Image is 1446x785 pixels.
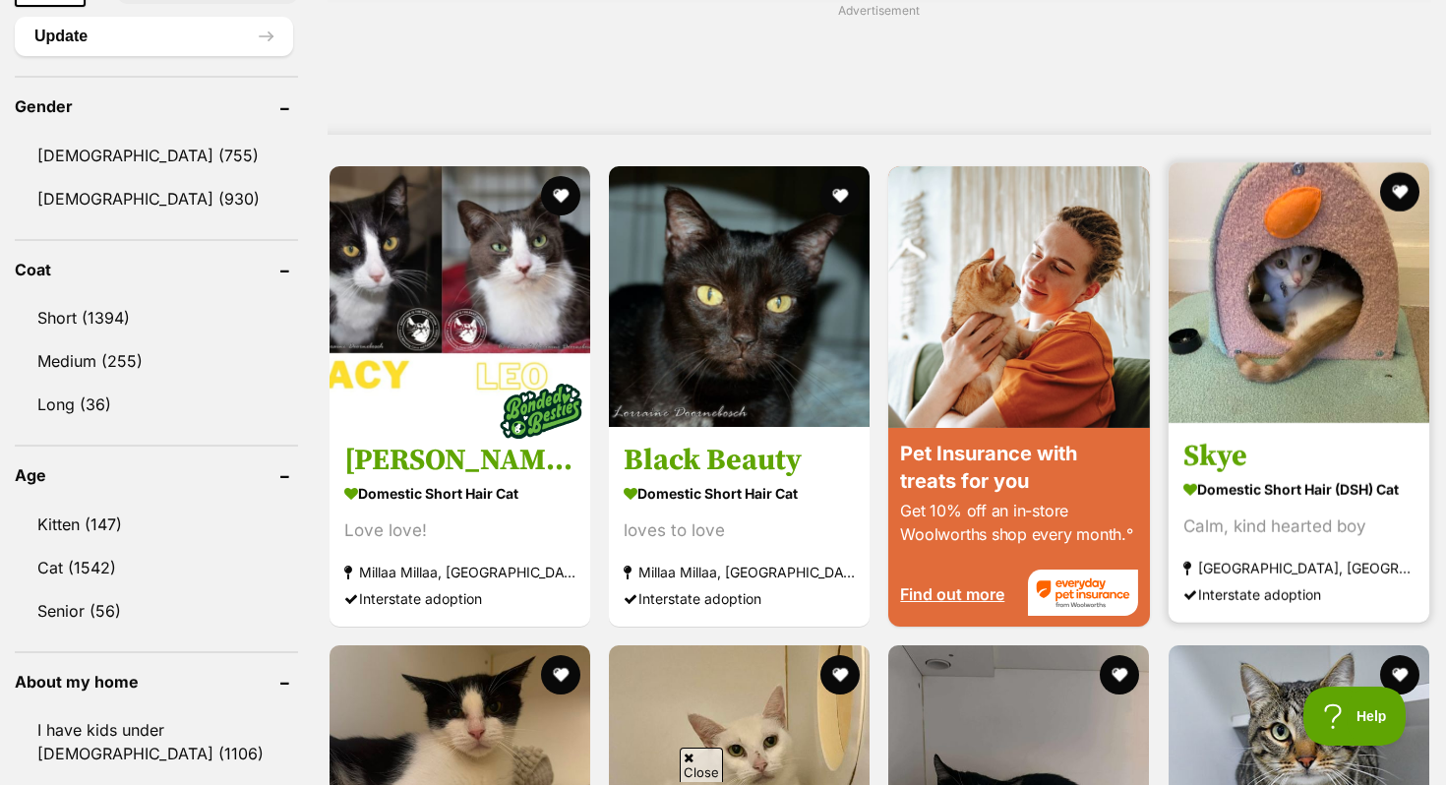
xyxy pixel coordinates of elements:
button: favourite [820,176,860,215]
img: Leo and Lacy - Bonded-pair - Domestic Short Hair Cat [330,166,590,427]
header: Coat [15,261,298,278]
button: favourite [1380,172,1419,211]
strong: Millaa Millaa, [GEOGRAPHIC_DATA] [624,559,855,585]
button: favourite [541,176,580,215]
header: Age [15,466,298,484]
div: Love love! [344,517,575,544]
button: favourite [1101,655,1140,694]
img: bonded besties [492,362,590,460]
h3: Skye [1183,438,1415,475]
div: Interstate adoption [344,585,575,612]
a: Long (36) [15,384,298,425]
strong: Domestic Short Hair Cat [344,479,575,508]
iframe: Help Scout Beacon - Open [1303,687,1407,746]
div: Calm, kind hearted boy [1183,513,1415,540]
header: Gender [15,97,298,115]
a: Senior (56) [15,590,298,632]
div: Interstate adoption [624,585,855,612]
a: [DEMOGRAPHIC_DATA] (930) [15,178,298,219]
button: Update [15,17,293,56]
a: Short (1394) [15,297,298,338]
a: Kitten (147) [15,504,298,545]
a: [PERSON_NAME] and [PERSON_NAME] - Bonded-pair Domestic Short Hair Cat Love love! Millaa Millaa, [... [330,427,590,627]
a: Cat (1542) [15,547,298,588]
div: Interstate adoption [1183,581,1415,608]
span: Close [680,748,723,782]
a: Skye Domestic Short Hair (DSH) Cat Calm, kind hearted boy [GEOGRAPHIC_DATA], [GEOGRAPHIC_DATA] In... [1169,423,1429,623]
button: favourite [541,655,580,694]
h3: [PERSON_NAME] and [PERSON_NAME] - Bonded-pair [344,442,575,479]
img: Skye - Domestic Short Hair (DSH) Cat [1169,162,1429,423]
a: Black Beauty Domestic Short Hair Cat loves to love Millaa Millaa, [GEOGRAPHIC_DATA] Interstate ad... [609,427,870,627]
img: Black Beauty - Domestic Short Hair Cat [609,166,870,427]
a: I have kids under [DEMOGRAPHIC_DATA] (1106) [15,709,298,774]
div: loves to love [624,517,855,544]
strong: [GEOGRAPHIC_DATA], [GEOGRAPHIC_DATA] [1183,555,1415,581]
strong: Domestic Short Hair (DSH) Cat [1183,475,1415,504]
strong: Millaa Millaa, [GEOGRAPHIC_DATA] [344,559,575,585]
button: favourite [1380,655,1419,694]
a: [DEMOGRAPHIC_DATA] (755) [15,135,298,176]
header: About my home [15,673,298,691]
a: Medium (255) [15,340,298,382]
h3: Black Beauty [624,442,855,479]
strong: Domestic Short Hair Cat [624,479,855,508]
button: favourite [820,655,860,694]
